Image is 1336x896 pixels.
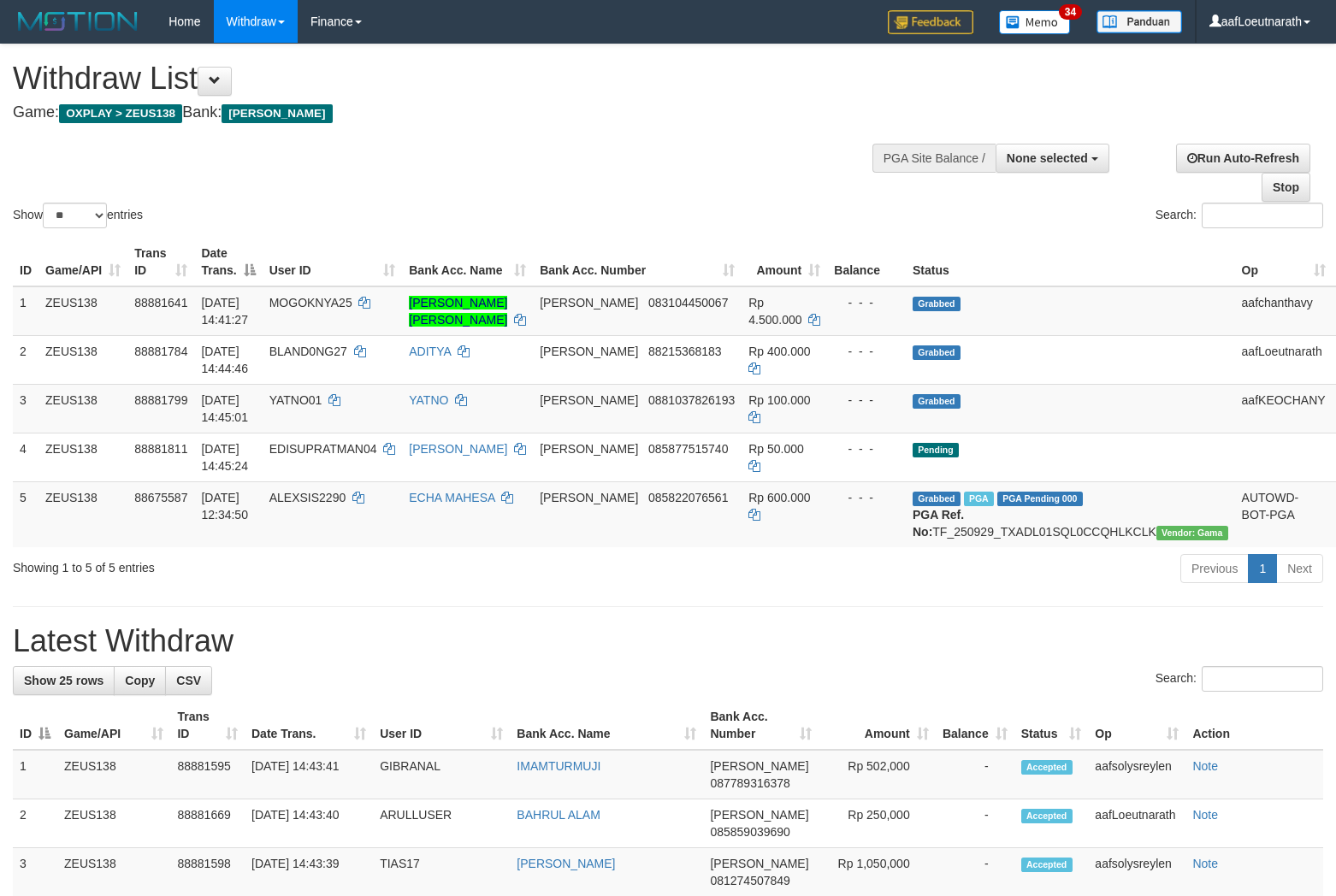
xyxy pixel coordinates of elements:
[517,808,600,822] a: BAHRUL ALAM
[1192,857,1218,870] a: Note
[134,491,187,504] span: 88675587
[999,10,1071,34] img: Button%20Memo.svg
[57,750,170,799] td: ZEUS138
[134,296,187,309] span: 88881641
[13,701,57,750] th: ID: activate to sort column descending
[1235,481,1333,547] td: AUTOWD-BOT-PGA
[13,384,38,433] td: 3
[648,345,722,358] span: Copy 88215368183 to clipboard
[43,203,107,228] select: Showentries
[648,491,728,504] span: Copy 085822076561 to clipboard
[201,345,248,375] span: [DATE] 14:44:46
[409,393,448,407] a: YATNO
[834,440,899,457] div: - - -
[38,433,127,481] td: ZEUS138
[170,701,245,750] th: Trans ID: activate to sort column ascending
[1156,203,1323,228] label: Search:
[13,238,38,286] th: ID
[134,345,187,358] span: 88881784
[1021,809,1073,823] span: Accepted
[269,296,352,309] span: MOGOKNYA25
[1021,858,1073,872] span: Accepted
[269,442,377,456] span: EDISUPRATMAN04
[170,799,245,848] td: 88881669
[13,624,1323,658] h1: Latest Withdraw
[24,674,103,687] span: Show 25 rows
[176,674,201,687] span: CSV
[819,799,935,848] td: Rp 250,000
[906,238,1235,286] th: Status
[409,345,451,358] a: ADITYA
[510,701,703,750] th: Bank Acc. Name: activate to sort column ascending
[245,750,373,799] td: [DATE] 14:43:41
[1192,759,1218,773] a: Note
[114,666,166,695] a: Copy
[13,481,38,547] td: 5
[57,701,170,750] th: Game/API: activate to sort column ascending
[819,750,935,799] td: Rp 502,000
[906,481,1235,547] td: TF_250929_TXADL01SQL0CCQHLKCLK
[38,384,127,433] td: ZEUS138
[269,345,347,358] span: BLAND0NG27
[194,238,262,286] th: Date Trans.: activate to sort column descending
[13,799,57,848] td: 2
[834,294,899,311] div: - - -
[710,857,808,870] span: [PERSON_NAME]
[748,345,810,358] span: Rp 400.000
[540,442,638,456] span: [PERSON_NAME]
[819,701,935,750] th: Amount: activate to sort column ascending
[913,443,959,457] span: Pending
[540,345,638,358] span: [PERSON_NAME]
[710,874,789,887] span: Copy 081274507849 to clipboard
[936,701,1014,750] th: Balance: activate to sort column ascending
[997,492,1083,506] span: PGA Pending
[710,825,789,839] span: Copy 085859039690 to clipboard
[38,286,127,336] td: ZEUS138
[913,297,961,311] span: Grabbed
[245,799,373,848] td: [DATE] 14:43:40
[1059,4,1082,20] span: 34
[1185,701,1323,750] th: Action
[222,104,332,123] span: [PERSON_NAME]
[913,394,961,409] span: Grabbed
[936,750,1014,799] td: -
[748,296,801,327] span: Rp 4.500.000
[269,393,322,407] span: YATNO01
[964,492,994,506] span: Marked by aafpengsreynich
[913,345,961,360] span: Grabbed
[13,552,544,576] div: Showing 1 to 5 of 5 entries
[57,799,170,848] td: ZEUS138
[1176,144,1310,173] a: Run Auto-Refresh
[742,238,827,286] th: Amount: activate to sort column ascending
[13,433,38,481] td: 4
[1235,384,1333,433] td: aafKEOCHANY
[125,674,155,687] span: Copy
[540,296,638,309] span: [PERSON_NAME]
[710,808,808,822] span: [PERSON_NAME]
[1097,10,1182,33] img: panduan.png
[1202,203,1323,228] input: Search:
[134,393,187,407] span: 88881799
[517,759,600,773] a: IMAMTURMUJI
[1088,799,1185,848] td: aafLoeutnarath
[936,799,1014,848] td: -
[170,750,245,799] td: 88881595
[269,491,346,504] span: ALEXSIS2290
[1248,554,1277,583] a: 1
[38,238,127,286] th: Game/API: activate to sort column ascending
[648,393,735,407] span: Copy 0881037826193 to clipboard
[13,9,143,34] img: MOTION_logo.png
[13,666,115,695] a: Show 25 rows
[872,144,996,173] div: PGA Site Balance /
[245,701,373,750] th: Date Trans.: activate to sort column ascending
[888,10,973,34] img: Feedback.jpg
[533,238,742,286] th: Bank Acc. Number: activate to sort column ascending
[409,296,507,327] a: [PERSON_NAME] [PERSON_NAME]
[913,492,961,506] span: Grabbed
[13,203,143,228] label: Show entries
[1235,286,1333,336] td: aafchanthavy
[402,238,533,286] th: Bank Acc. Name: activate to sort column ascending
[1180,554,1249,583] a: Previous
[165,666,212,695] a: CSV
[1007,151,1088,165] span: None selected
